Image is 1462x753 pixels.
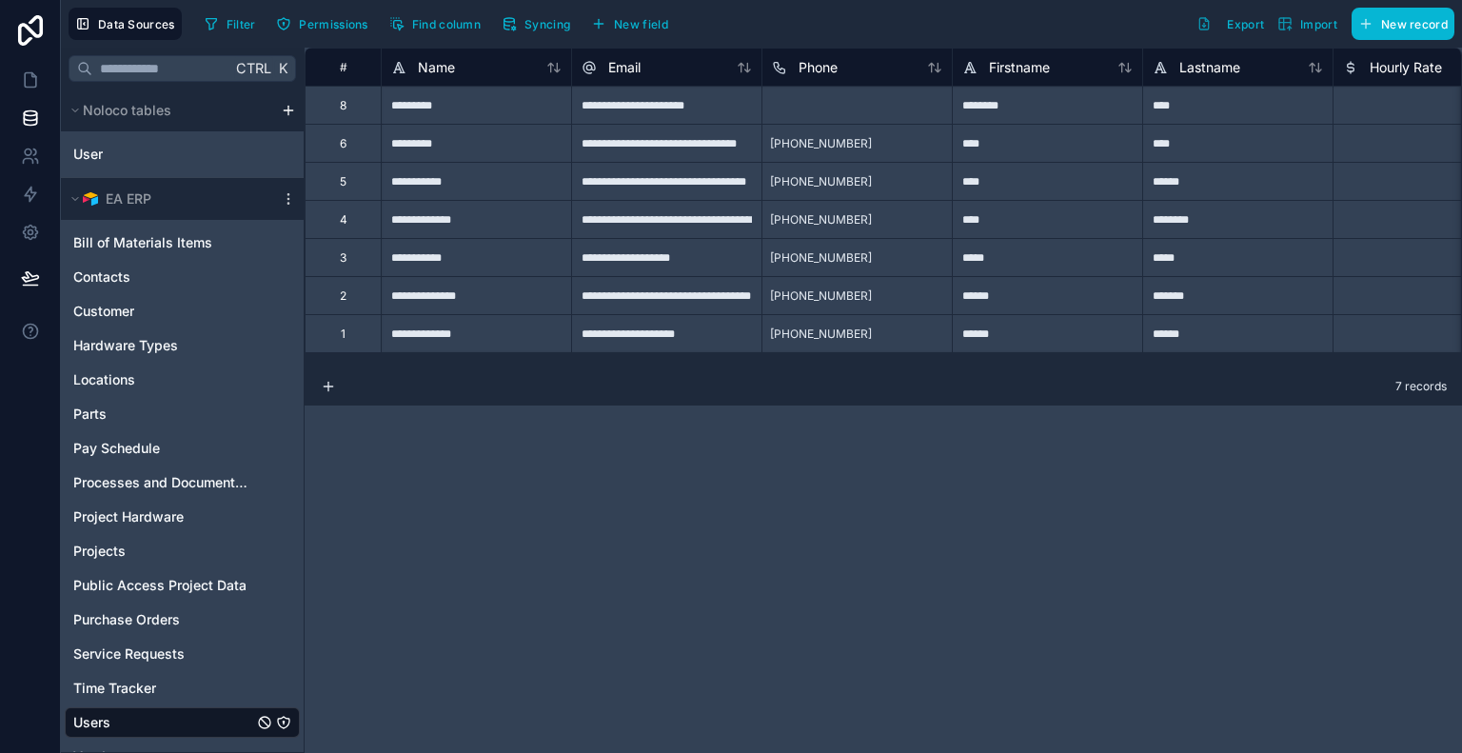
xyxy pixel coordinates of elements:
button: Export [1190,8,1271,40]
a: New record [1344,8,1454,40]
span: [PHONE_NUMBER] [770,136,872,151]
div: 5 [340,174,346,189]
span: Permissions [299,17,367,31]
span: 7 records [1395,379,1447,394]
span: New field [614,17,668,31]
button: Filter [197,10,263,38]
span: Find column [412,17,481,31]
span: Firstname [989,58,1050,77]
span: [PHONE_NUMBER] [770,212,872,228]
span: [PHONE_NUMBER] [770,174,872,189]
span: Name [418,58,455,77]
span: Data Sources [98,17,175,31]
span: Hourly Rate [1370,58,1442,77]
div: 8 [340,98,346,113]
a: Syncing [495,10,584,38]
span: Ctrl [234,56,273,80]
span: Lastname [1179,58,1240,77]
button: New record [1352,8,1454,40]
button: Permissions [269,10,374,38]
span: [PHONE_NUMBER] [770,250,872,266]
span: Filter [227,17,256,31]
span: Export [1227,17,1264,31]
span: K [276,62,289,75]
span: Syncing [524,17,570,31]
div: 6 [340,136,346,151]
div: 1 [341,327,346,342]
span: Phone [799,58,838,77]
div: 4 [340,212,347,228]
span: New record [1381,17,1448,31]
button: New field [584,10,675,38]
span: Email [608,58,641,77]
div: 2 [340,288,346,304]
span: [PHONE_NUMBER] [770,327,872,342]
button: Data Sources [69,8,182,40]
span: [PHONE_NUMBER] [770,288,872,304]
button: Find column [383,10,487,38]
button: Import [1271,8,1344,40]
div: # [320,60,366,74]
div: 3 [340,250,346,266]
a: Permissions [269,10,382,38]
span: Import [1300,17,1337,31]
button: Syncing [495,10,577,38]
